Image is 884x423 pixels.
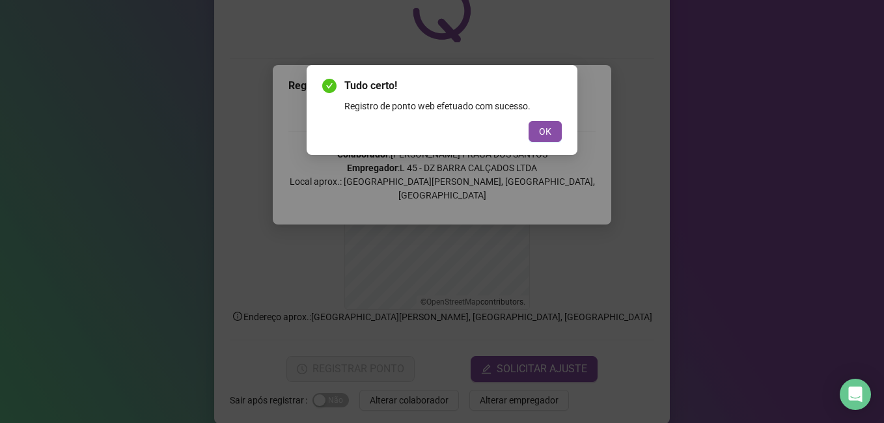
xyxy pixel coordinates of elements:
div: Registro de ponto web efetuado com sucesso. [344,99,562,113]
span: check-circle [322,79,337,93]
div: Open Intercom Messenger [840,379,871,410]
span: Tudo certo! [344,78,562,94]
button: OK [529,121,562,142]
span: OK [539,124,551,139]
